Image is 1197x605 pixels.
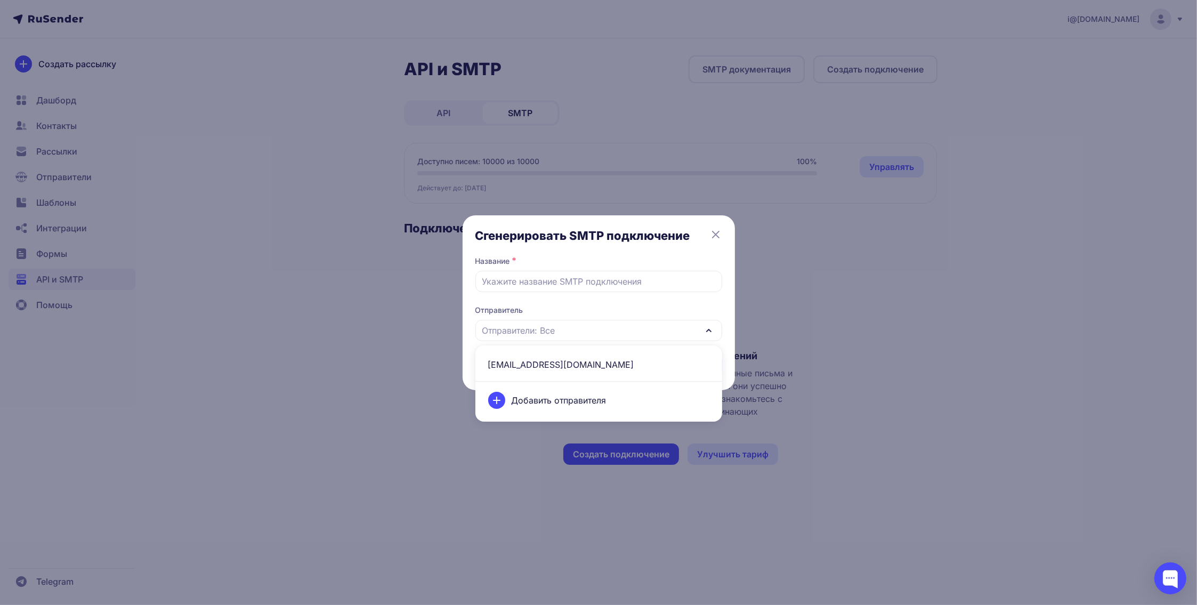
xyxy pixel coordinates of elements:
[475,271,722,292] input: Укажите название SMTP подключения
[482,324,555,337] span: Отправители: Все
[482,385,716,415] div: Добавить отправителя
[475,305,722,316] span: Отправитель
[475,228,722,243] h3: Сгенерировать SMTP подключение
[475,256,510,267] label: Название
[482,352,716,377] span: [EMAIL_ADDRESS][DOMAIN_NAME]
